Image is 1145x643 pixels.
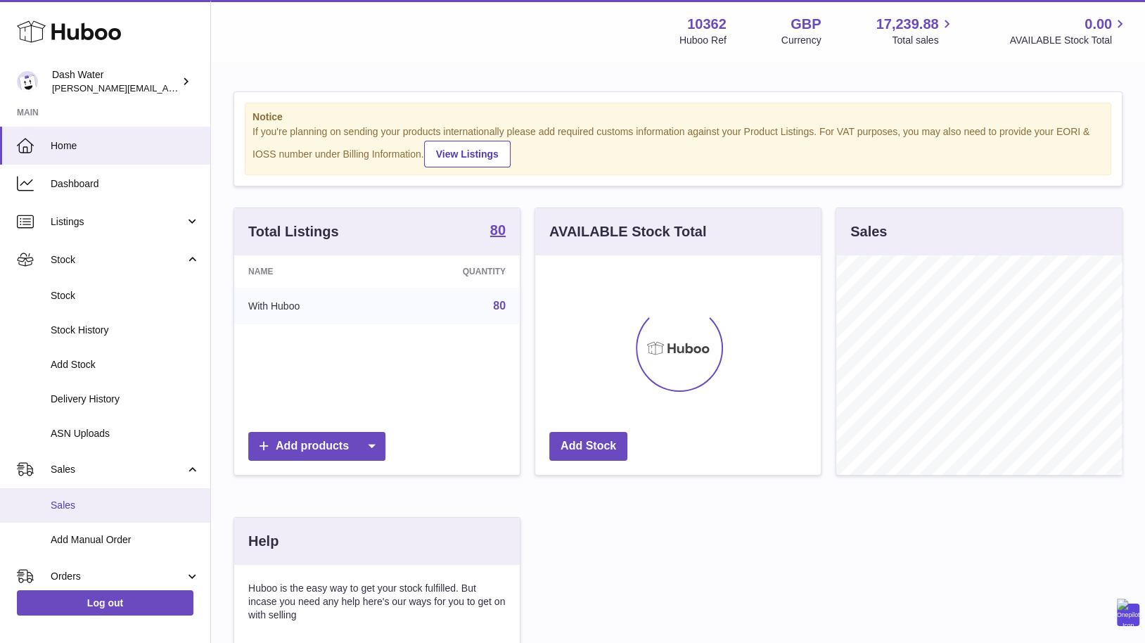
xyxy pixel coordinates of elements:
h3: AVAILABLE Stock Total [549,222,706,241]
span: ASN Uploads [51,427,200,440]
img: james@dash-water.com [17,71,38,92]
span: Listings [51,215,185,229]
h3: Sales [850,222,887,241]
a: 0.00 AVAILABLE Stock Total [1009,15,1128,47]
span: Sales [51,499,200,512]
span: Orders [51,570,185,583]
span: AVAILABLE Stock Total [1009,34,1128,47]
a: Add Stock [549,432,627,461]
span: Stock History [51,324,200,337]
p: Huboo is the easy way to get your stock fulfilled. But incase you need any help here's our ways f... [248,582,506,622]
span: Stock [51,289,200,303]
span: 0.00 [1085,15,1112,34]
strong: 80 [490,223,506,237]
span: Sales [51,463,185,476]
span: Stock [51,253,185,267]
span: Home [51,139,200,153]
td: With Huboo [234,288,385,324]
span: 17,239.88 [876,15,938,34]
div: Huboo Ref [679,34,727,47]
span: Total sales [892,34,954,47]
a: 17,239.88 Total sales [876,15,954,47]
span: [PERSON_NAME][EMAIL_ADDRESS][DOMAIN_NAME] [52,82,282,94]
span: Add Manual Order [51,533,200,547]
span: Add Stock [51,358,200,371]
th: Name [234,255,385,288]
a: 80 [493,300,506,312]
a: Add products [248,432,385,461]
strong: 10362 [687,15,727,34]
h3: Total Listings [248,222,339,241]
a: View Listings [424,141,511,167]
div: If you're planning on sending your products internationally please add required customs informati... [252,125,1104,167]
h3: Help [248,532,279,551]
a: Log out [17,590,193,616]
strong: Notice [252,110,1104,124]
strong: GBP [791,15,821,34]
div: Currency [781,34,821,47]
span: Dashboard [51,177,200,191]
th: Quantity [385,255,520,288]
a: 80 [490,223,506,240]
span: Delivery History [51,393,200,406]
div: Dash Water [52,68,179,95]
